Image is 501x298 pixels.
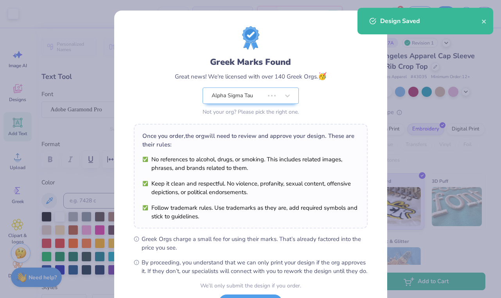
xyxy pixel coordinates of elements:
[200,282,301,290] div: We’ll only submit the design if you order.
[210,56,291,68] div: Greek Marks Found
[142,203,359,221] li: Follow trademark rules. Use trademarks as they are, add required symbols and stick to guidelines.
[142,258,368,275] span: By proceeding, you understand that we can only print your design if the org approves it. If they ...
[380,16,481,26] div: Design Saved
[318,71,327,81] span: 🥳
[142,179,359,196] li: Keep it clean and respectful. No violence, profanity, sexual content, offensive depictions, or po...
[142,155,359,172] li: No references to alcohol, drugs, or smoking. This includes related images, phrases, and brands re...
[142,132,359,149] div: Once you order, the org will need to review and approve your design. These are their rules:
[203,108,299,116] div: Not your org? Please pick the right one.
[242,26,259,50] img: License badge
[175,71,327,82] div: Great news! We're licensed with over 140 Greek Orgs.
[481,16,487,26] button: close
[142,235,368,252] span: Greek Orgs charge a small fee for using their marks. That’s already factored into the price you see.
